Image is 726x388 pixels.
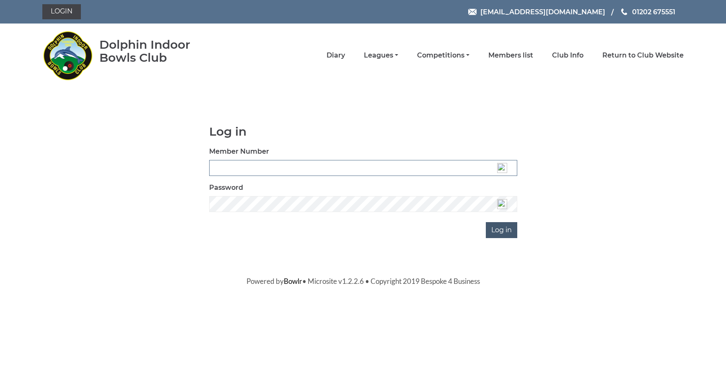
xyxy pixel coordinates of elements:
img: Phone us [621,8,627,15]
label: Password [209,183,243,193]
a: Club Info [552,51,583,60]
input: Log in [486,222,517,238]
img: Dolphin Indoor Bowls Club [42,26,93,85]
div: Dolphin Indoor Bowls Club [99,38,217,64]
a: Return to Club Website [602,51,684,60]
span: [EMAIL_ADDRESS][DOMAIN_NAME] [480,8,605,16]
a: Diary [327,51,345,60]
a: Competitions [417,51,469,60]
h1: Log in [209,125,517,138]
a: Leagues [364,51,398,60]
img: Email [468,9,477,15]
img: npw-badge-icon-locked.svg [497,199,507,209]
a: Bowlr [284,277,302,286]
img: npw-badge-icon-locked.svg [497,163,507,173]
span: Powered by • Microsite v1.2.2.6 • Copyright 2019 Bespoke 4 Business [246,277,480,286]
a: Members list [488,51,533,60]
label: Member Number [209,147,269,157]
span: 01202 675551 [632,8,675,16]
a: Login [42,4,81,19]
a: Email [EMAIL_ADDRESS][DOMAIN_NAME] [468,7,605,17]
a: Phone us 01202 675551 [620,7,675,17]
